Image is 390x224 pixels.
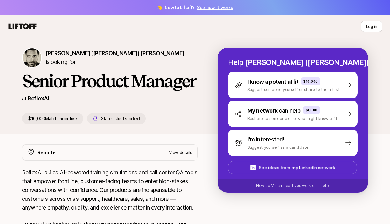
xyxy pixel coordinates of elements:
p: See ideas from my LinkedIn network [259,164,335,171]
p: is looking for [46,49,198,67]
a: ReflexAI [28,95,49,102]
p: $1,000 [306,108,318,113]
span: Just started [116,116,140,121]
button: Log in [361,21,382,32]
p: ReflexAI builds AI-powered training simulations and call center QA tools that empower frontline, ... [22,168,198,212]
p: How do Match Incentives work on Liftoff? [256,183,329,189]
p: I'm interested! [247,135,284,144]
button: See ideas from my LinkedIn network [228,161,357,174]
p: Reshare to someone else who might know a fit [247,115,337,121]
a: See how it works [197,5,233,10]
span: 👋 New to Liftoff? [157,4,233,11]
p: My network can help [247,106,301,115]
h1: Senior Product Manager [22,72,198,90]
p: I know a potential fit [247,77,298,86]
p: View details [169,149,192,156]
p: Remote [37,148,56,157]
p: Suggest yourself as a candidate [247,144,308,150]
p: $10,000 Match Incentive [22,113,83,124]
img: Jonathan (Jasper) Sherman-Presser [23,48,41,67]
span: [PERSON_NAME] ([PERSON_NAME]) [PERSON_NAME] [46,50,185,56]
p: Suggest someone yourself or share to them first [247,86,340,93]
p: Status: [101,115,140,122]
p: Help [PERSON_NAME] ([PERSON_NAME]) hire [228,58,358,67]
p: at [22,94,26,103]
p: $10,000 [303,79,318,84]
